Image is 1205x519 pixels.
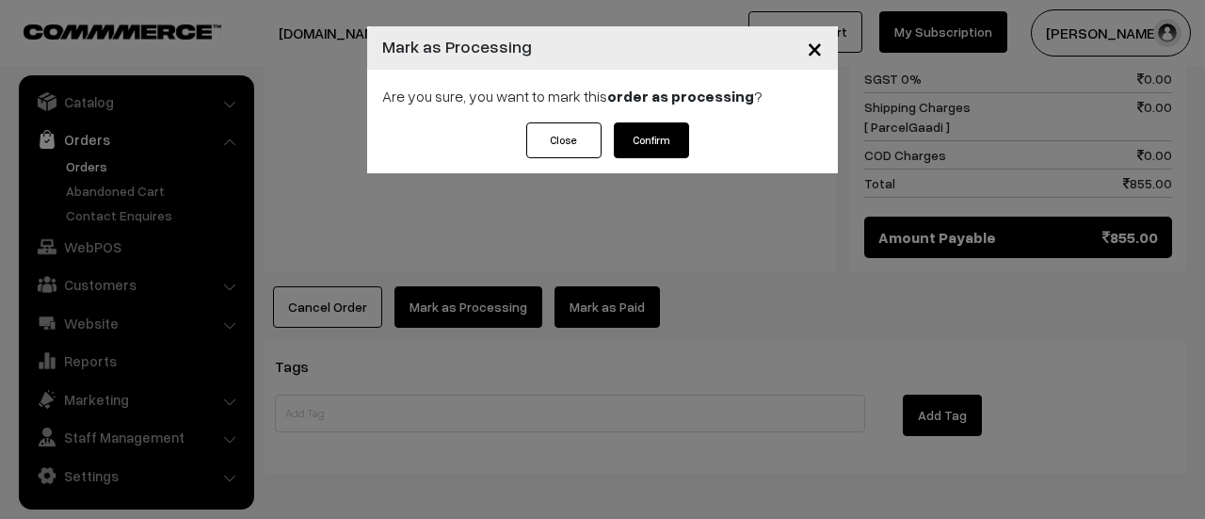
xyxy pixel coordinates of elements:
[526,122,602,158] button: Close
[382,34,532,59] h4: Mark as Processing
[807,30,823,65] span: ×
[607,87,754,105] strong: order as processing
[367,70,838,122] div: Are you sure, you want to mark this ?
[792,19,838,77] button: Close
[614,122,689,158] button: Confirm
